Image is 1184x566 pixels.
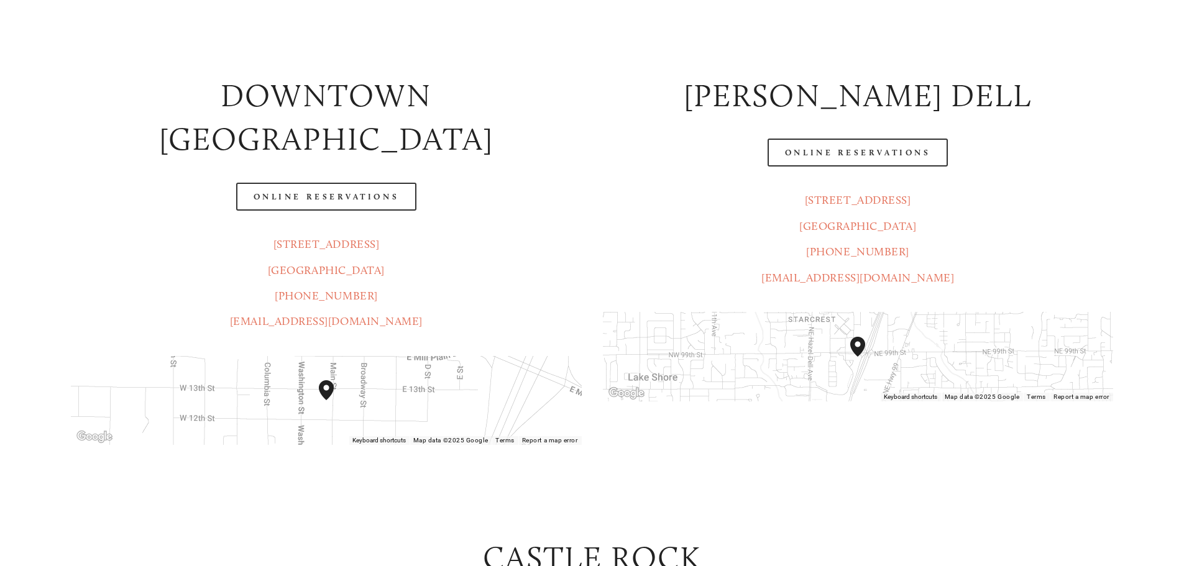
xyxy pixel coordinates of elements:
a: [EMAIL_ADDRESS][DOMAIN_NAME] [761,271,954,285]
a: Open this area in Google Maps (opens a new window) [74,429,115,445]
a: [PHONE_NUMBER] [275,289,378,303]
a: [EMAIL_ADDRESS][DOMAIN_NAME] [230,314,423,328]
a: Online Reservations [768,139,948,167]
a: Terms [495,437,515,444]
a: Online Reservations [236,183,416,211]
img: Google [606,385,647,401]
a: Report a map error [522,437,578,444]
a: Terms [1027,393,1046,400]
a: Open this area in Google Maps (opens a new window) [606,385,647,401]
a: [PHONE_NUMBER] [806,245,909,258]
span: Map data ©2025 Google [945,393,1019,400]
a: [STREET_ADDRESS] [805,193,911,207]
button: Keyboard shortcuts [352,436,406,445]
a: [GEOGRAPHIC_DATA] [268,263,385,277]
a: Report a map error [1053,393,1109,400]
a: [GEOGRAPHIC_DATA] [799,219,916,233]
h2: Downtown [GEOGRAPHIC_DATA] [71,74,581,162]
div: Amaro's Table 1220 Main Street vancouver, United States [319,380,349,420]
div: Amaro's Table 816 Northeast 98th Circle Vancouver, WA, 98665, United States [850,337,880,377]
button: Keyboard shortcuts [884,393,937,401]
span: Map data ©2025 Google [413,437,488,444]
a: [STREET_ADDRESS] [273,237,380,251]
img: Google [74,429,115,445]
